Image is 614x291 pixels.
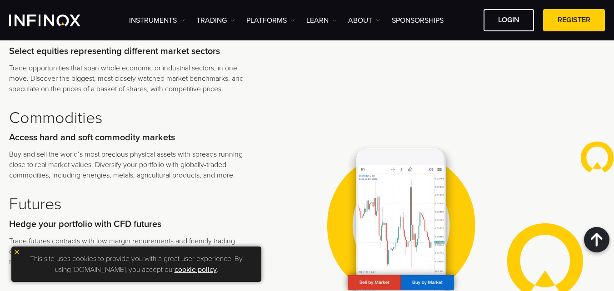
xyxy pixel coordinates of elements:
a: ABOUT [348,15,380,26]
strong: Select equities representing different market sectors [9,46,220,57]
a: Learn [306,15,337,26]
strong: Hedge your portfolio with CFD futures [9,219,161,230]
p: Trade opportunities that span whole economic or industrial sectors, in one move. Discover the big... [9,63,247,94]
h2: Futures [9,193,247,217]
a: PLATFORMS [246,15,295,26]
a: LOGIN [484,9,534,31]
a: Instruments [129,15,185,26]
img: yellow close icon [14,249,20,255]
a: REGISTER [543,9,605,31]
a: TRADING [196,15,235,26]
strong: Access hard and soft commodity markets [9,133,175,143]
p: Buy and sell the world’s most precious physical assets with spreads running close to real market ... [9,150,247,181]
h2: Commodities [9,106,247,130]
p: This site uses cookies to provide you with a great user experience. By using [DOMAIN_NAME], you a... [16,251,257,277]
a: INFINOX Logo [9,15,102,26]
a: cookie policy [175,265,217,274]
a: SPONSORSHIPS [392,15,444,26]
p: Trade futures contracts with low margin requirements and friendly trading costs. Gain more exposu... [9,236,247,267]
